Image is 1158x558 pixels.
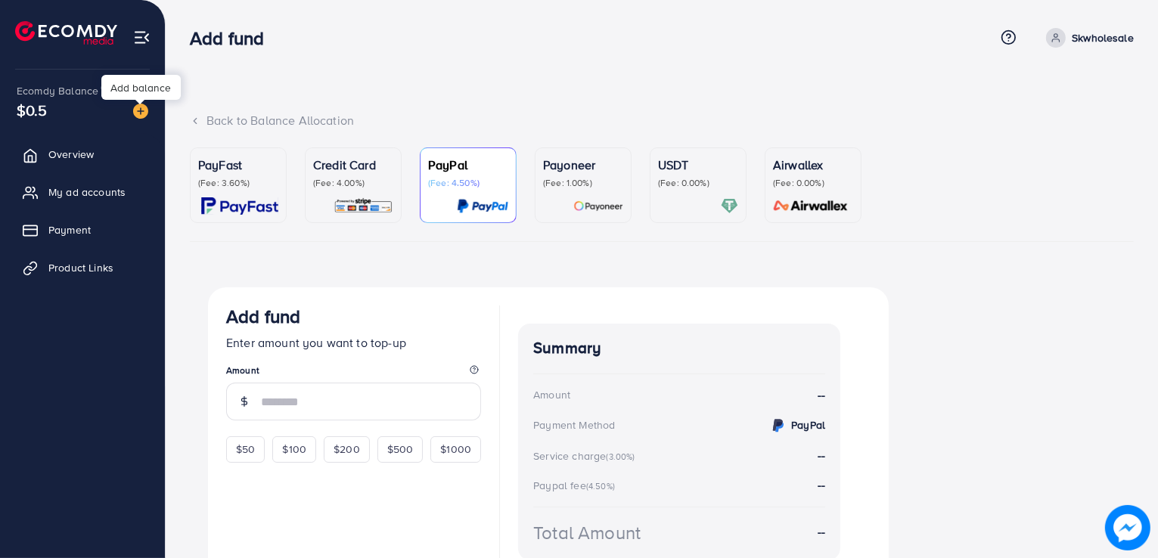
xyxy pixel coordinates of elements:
img: menu [133,29,151,46]
span: $500 [387,442,414,457]
p: (Fee: 1.00%) [543,177,623,189]
small: (4.50%) [586,480,615,492]
p: Airwallex [773,156,853,174]
p: (Fee: 4.00%) [313,177,393,189]
span: $0.5 [15,98,48,123]
img: credit [769,417,787,435]
img: card [334,197,393,215]
p: PayFast [198,156,278,174]
div: Amount [533,387,570,402]
strong: -- [818,386,825,404]
p: Payoneer [543,156,623,174]
a: Overview [11,139,154,169]
small: (3.00%) [606,451,635,463]
p: (Fee: 3.60%) [198,177,278,189]
strong: -- [818,476,825,493]
span: My ad accounts [48,184,126,200]
a: Product Links [11,253,154,283]
span: $1000 [440,442,471,457]
div: Payment Method [533,417,615,432]
div: Paypal fee [533,478,619,493]
p: (Fee: 0.00%) [773,177,853,189]
strong: PayPal [791,417,825,432]
p: (Fee: 4.50%) [428,177,508,189]
div: Add balance [101,75,181,100]
img: card [573,197,623,215]
div: Service charge [533,448,639,463]
legend: Amount [226,364,481,383]
span: Overview [48,147,94,162]
a: Payment [11,215,154,245]
img: card [457,197,508,215]
p: USDT [658,156,738,174]
div: Total Amount [533,519,641,546]
p: Credit Card [313,156,393,174]
strong: -- [818,447,825,463]
p: Skwholesale [1072,29,1134,47]
img: card [721,197,738,215]
img: card [201,197,278,215]
div: Back to Balance Allocation [190,112,1134,129]
strong: -- [818,523,825,541]
span: Ecomdy Balance [17,83,98,98]
h3: Add fund [226,305,300,327]
span: $50 [236,442,255,457]
img: logo [15,21,117,45]
p: Enter amount you want to top-up [226,333,481,352]
h4: Summary [533,339,825,358]
p: PayPal [428,156,508,174]
a: My ad accounts [11,177,154,207]
img: image [133,104,148,119]
p: (Fee: 0.00%) [658,177,738,189]
span: Payment [48,222,91,237]
span: $200 [334,442,360,457]
a: Skwholesale [1040,28,1134,48]
img: card [768,197,853,215]
img: image [1105,505,1150,550]
span: Product Links [48,260,113,275]
span: $100 [282,442,306,457]
h3: Add fund [190,27,276,49]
